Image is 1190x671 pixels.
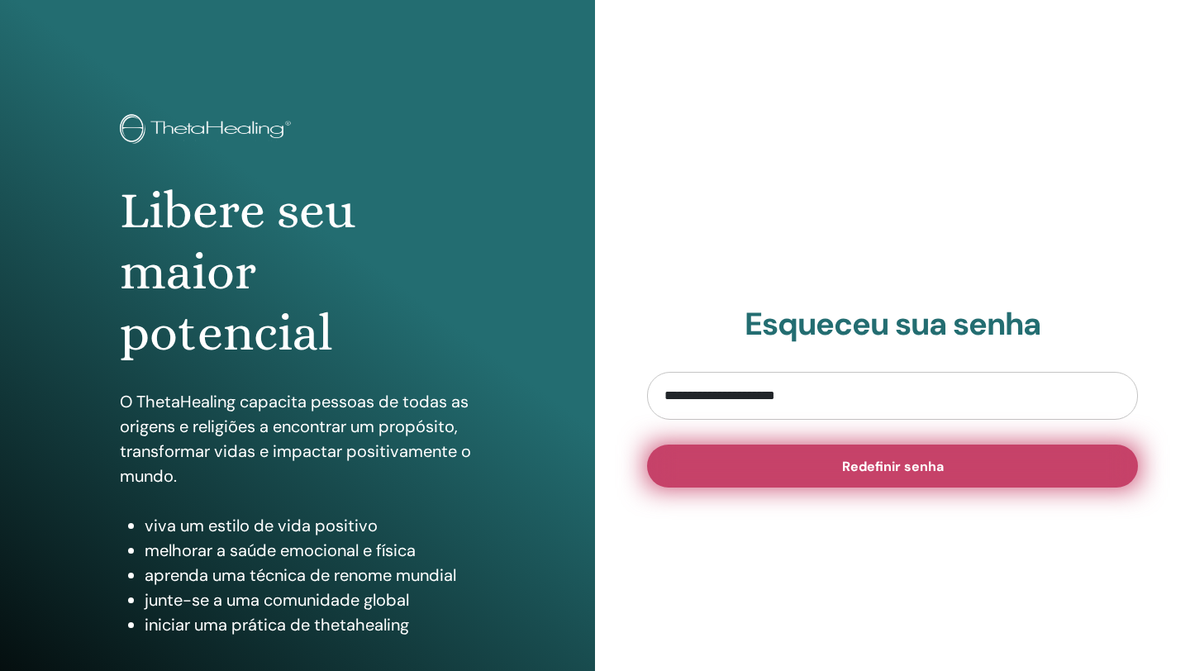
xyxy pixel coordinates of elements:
[842,458,944,475] font: Redefinir senha
[647,445,1138,488] button: Redefinir senha
[145,515,378,536] font: viva um estilo de vida positivo
[145,589,409,611] font: junte-se a uma comunidade global
[145,564,456,586] font: aprenda uma técnica de renome mundial
[745,303,1040,345] font: Esqueceu sua senha
[120,391,471,487] font: O ThetaHealing capacita pessoas de todas as origens e religiões a encontrar um propósito, transfo...
[145,540,416,561] font: melhorar a saúde emocional e física
[120,181,355,363] font: Libere seu maior potencial
[145,614,409,635] font: iniciar uma prática de thetahealing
